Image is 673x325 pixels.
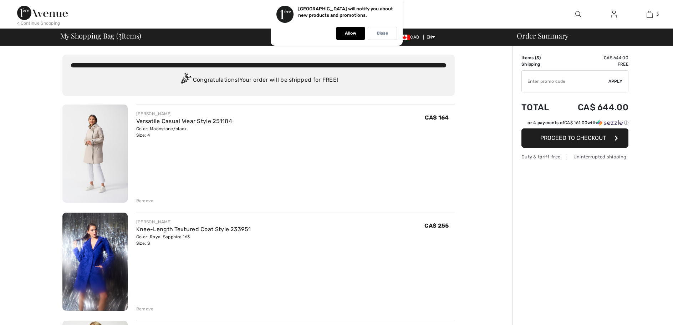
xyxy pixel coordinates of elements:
span: Proceed to Checkout [540,134,606,141]
img: 1ère Avenue [17,6,68,20]
div: Duty & tariff-free | Uninterrupted shipping [521,153,628,160]
span: CA$ 161.00 [564,120,587,125]
img: My Info [611,10,617,19]
span: 3 [536,55,539,60]
div: or 4 payments of with [527,120,628,126]
td: CA$ 644.00 [559,55,628,61]
button: Proceed to Checkout [521,128,628,148]
input: Promo code [522,71,608,92]
span: CAD [399,35,422,40]
p: Allow [345,31,356,36]
span: My Shopping Bag ( Items) [60,32,142,39]
div: [PERSON_NAME] [136,111,232,117]
a: Versatile Casual Wear Style 251184 [136,118,232,125]
div: Congratulations! Your order will be shipped for FREE! [71,73,446,87]
div: < Continue Shopping [17,20,60,26]
img: Sezzle [597,120,623,126]
img: Canadian Dollar [399,35,410,40]
a: Knee-Length Textured Coat Style 233951 [136,226,251,233]
td: Total [521,95,559,120]
span: EN [427,35,435,40]
div: Order Summary [508,32,669,39]
p: Close [377,31,388,36]
div: or 4 payments ofCA$ 161.00withSezzle Click to learn more about Sezzle [521,120,628,128]
img: Versatile Casual Wear Style 251184 [62,105,128,203]
td: Free [559,61,628,67]
div: Remove [136,198,154,204]
div: Color: Moonstone/black Size: 4 [136,126,232,138]
img: My Bag [647,10,653,19]
img: search the website [575,10,581,19]
td: Shipping [521,61,559,67]
span: 3 [118,30,122,40]
div: [PERSON_NAME] [136,219,251,225]
span: CA$ 164 [425,114,449,121]
a: Sign In [605,10,623,19]
span: CA$ 255 [424,222,449,229]
span: Apply [608,78,623,85]
span: 3 [656,11,659,17]
td: CA$ 644.00 [559,95,628,120]
p: [GEOGRAPHIC_DATA] will notify you about new products and promotions. [298,6,393,18]
img: Congratulation2.svg [179,73,193,87]
a: 3 [632,10,667,19]
div: Remove [136,306,154,312]
div: Color: Royal Sapphire 163 Size: S [136,234,251,247]
img: Knee-Length Textured Coat Style 233951 [62,213,128,311]
td: Items ( ) [521,55,559,61]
